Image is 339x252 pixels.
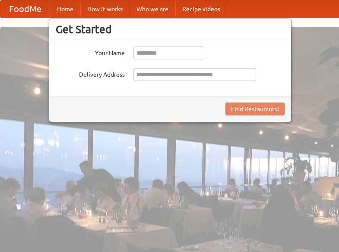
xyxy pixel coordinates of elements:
[0,0,50,18] a: FoodMe
[56,47,125,57] label: Your Name
[225,103,285,115] button: Find Restaurants!
[56,23,285,36] h3: Get Started
[56,68,125,79] label: Delivery Address
[50,0,80,18] a: Home
[130,0,175,18] a: Who we are
[80,0,130,18] a: How it works
[175,0,227,18] a: Recipe videos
